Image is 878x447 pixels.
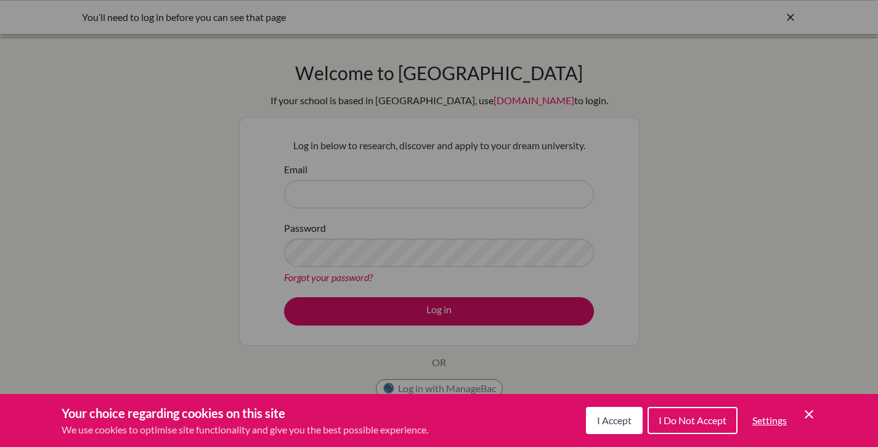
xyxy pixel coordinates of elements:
span: Settings [752,414,787,426]
button: Save and close [802,407,816,422]
button: I Accept [586,407,643,434]
button: Settings [742,408,797,433]
p: We use cookies to optimise site functionality and give you the best possible experience. [62,422,428,437]
span: I Accept [597,414,632,426]
h3: Your choice regarding cookies on this site [62,404,428,422]
button: I Do Not Accept [648,407,738,434]
span: I Do Not Accept [659,414,726,426]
